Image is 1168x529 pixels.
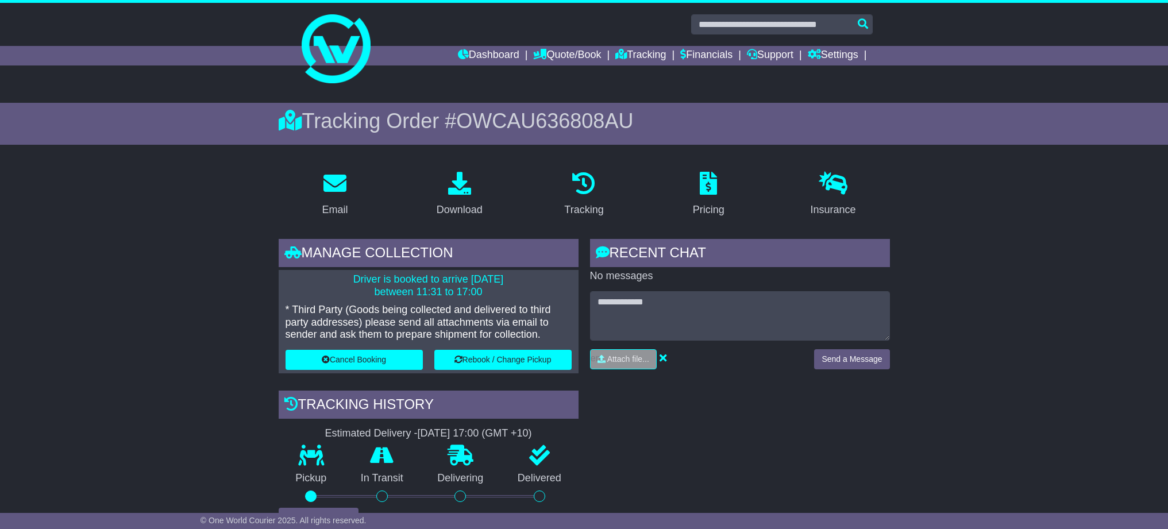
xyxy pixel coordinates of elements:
[421,472,501,485] p: Delivering
[344,472,421,485] p: In Transit
[808,46,858,65] a: Settings
[590,239,890,270] div: RECENT CHAT
[814,349,889,369] button: Send a Message
[434,350,572,370] button: Rebook / Change Pickup
[590,270,890,283] p: No messages
[437,202,483,218] div: Download
[615,46,666,65] a: Tracking
[747,46,793,65] a: Support
[564,202,603,218] div: Tracking
[279,239,579,270] div: Manage collection
[803,168,864,222] a: Insurance
[500,472,579,485] p: Delivered
[458,46,519,65] a: Dashboard
[286,273,572,298] p: Driver is booked to arrive [DATE] between 11:31 to 17:00
[279,109,890,133] div: Tracking Order #
[314,168,355,222] a: Email
[418,427,532,440] div: [DATE] 17:00 (GMT +10)
[456,109,633,133] span: OWCAU636808AU
[279,427,579,440] div: Estimated Delivery -
[429,168,490,222] a: Download
[279,391,579,422] div: Tracking history
[279,508,359,528] button: View Full Tracking
[286,350,423,370] button: Cancel Booking
[201,516,367,525] span: © One World Courier 2025. All rights reserved.
[685,168,732,222] a: Pricing
[533,46,601,65] a: Quote/Book
[680,46,733,65] a: Financials
[279,472,344,485] p: Pickup
[811,202,856,218] div: Insurance
[322,202,348,218] div: Email
[693,202,724,218] div: Pricing
[286,304,572,341] p: * Third Party (Goods being collected and delivered to third party addresses) please send all atta...
[557,168,611,222] a: Tracking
